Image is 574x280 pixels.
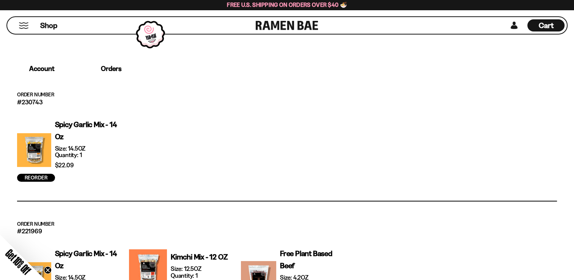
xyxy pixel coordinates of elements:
p: Quantity: 1 [55,152,120,159]
p: #221969 [17,228,557,234]
p: #230743 [17,99,557,105]
p: Spicy Garlic Mix - 14 oz [55,118,120,143]
span: Get 10% Off [3,247,33,277]
a: Cart [527,17,565,34]
button: Mobile Menu Trigger [19,22,29,29]
span: Shop [40,20,57,31]
p: $22.09 [55,162,120,169]
p: Spicy Garlic Mix - 14 oz [55,247,120,272]
p: Size: 12.5OZ [171,266,228,272]
p: Order Number [17,91,557,99]
span: Free U.S. Shipping on Orders over $40 🍜 [227,1,347,8]
p: Size: 14.5OZ [55,145,120,152]
p: Quantity: 1 [171,272,228,279]
button: Close teaser [44,266,52,274]
span: Cart [539,21,554,30]
a: Account [6,57,78,80]
a: Shop [40,19,57,31]
p: Kimchi Mix - 12 OZ [171,251,228,263]
p: Order Number [17,220,557,228]
a: Reorder [17,174,55,182]
a: Orders [78,58,144,80]
p: Free Plant Based Beef [280,247,343,272]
